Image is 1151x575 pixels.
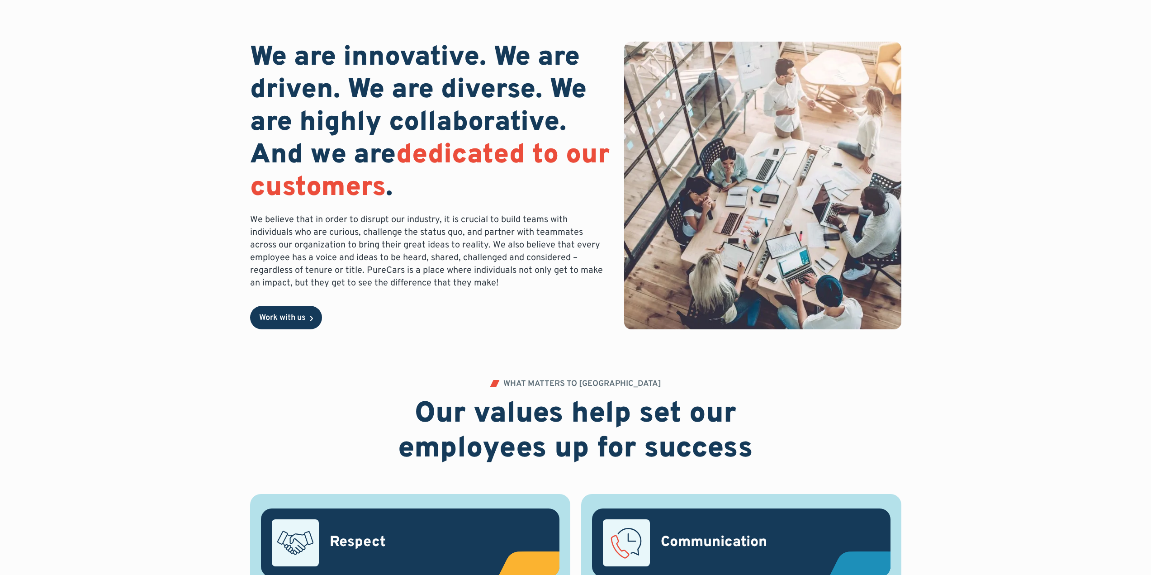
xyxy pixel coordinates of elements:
[344,397,807,467] h2: Our values help set our employees up for success
[503,380,661,388] div: WHAT MATTERS TO [GEOGRAPHIC_DATA]
[250,214,610,290] p: We believe that in order to disrupt our industry, it is crucial to build teams with individuals w...
[624,42,901,329] img: bird eye view of a team working together
[250,138,610,205] span: dedicated to our customers
[250,306,322,329] a: Work with us
[250,42,610,204] h1: We are innovative. We are driven. We are diverse. We are highly collaborative. And we are .
[330,533,386,552] h3: Respect
[661,533,767,552] h3: Communication
[259,314,306,322] div: Work with us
